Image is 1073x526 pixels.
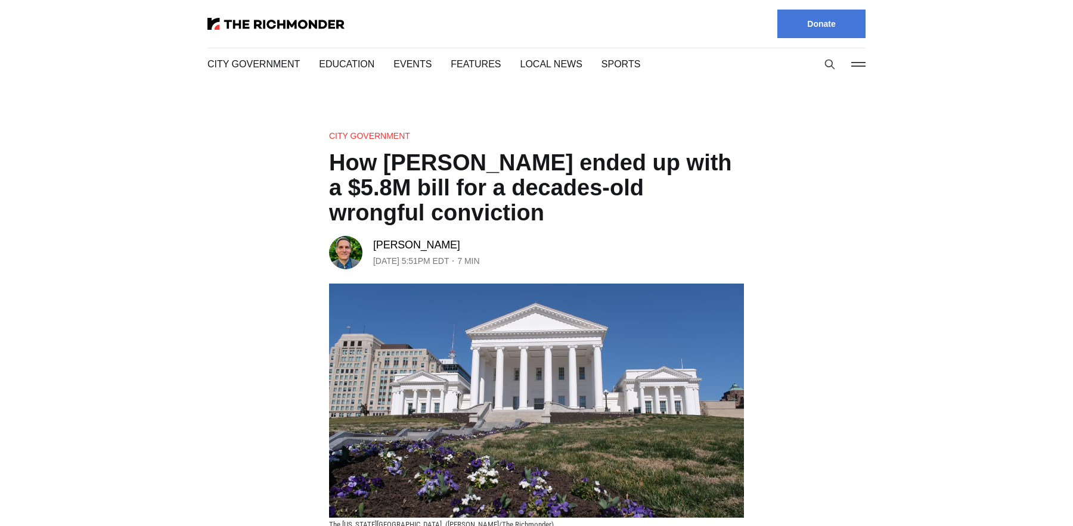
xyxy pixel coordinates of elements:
[458,254,482,268] span: 7 min
[510,57,569,71] a: Local News
[777,10,866,38] a: Donate
[207,18,345,30] img: The Richmonder
[373,254,450,268] time: [DATE] 5:51PM EDT
[588,57,625,71] a: Sports
[445,57,491,71] a: Features
[373,238,461,252] a: [PERSON_NAME]
[329,130,406,142] a: City Government
[207,57,297,71] a: City Government
[316,57,371,71] a: Education
[329,284,744,518] img: How Richmond ended up with a $5.8M bill for a decades-old wrongful conviction
[329,150,744,225] h1: How [PERSON_NAME] ended up with a $5.8M bill for a decades-old wrongful conviction
[329,236,362,269] img: Graham Moomaw
[821,55,839,73] button: Search this site
[390,57,426,71] a: Events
